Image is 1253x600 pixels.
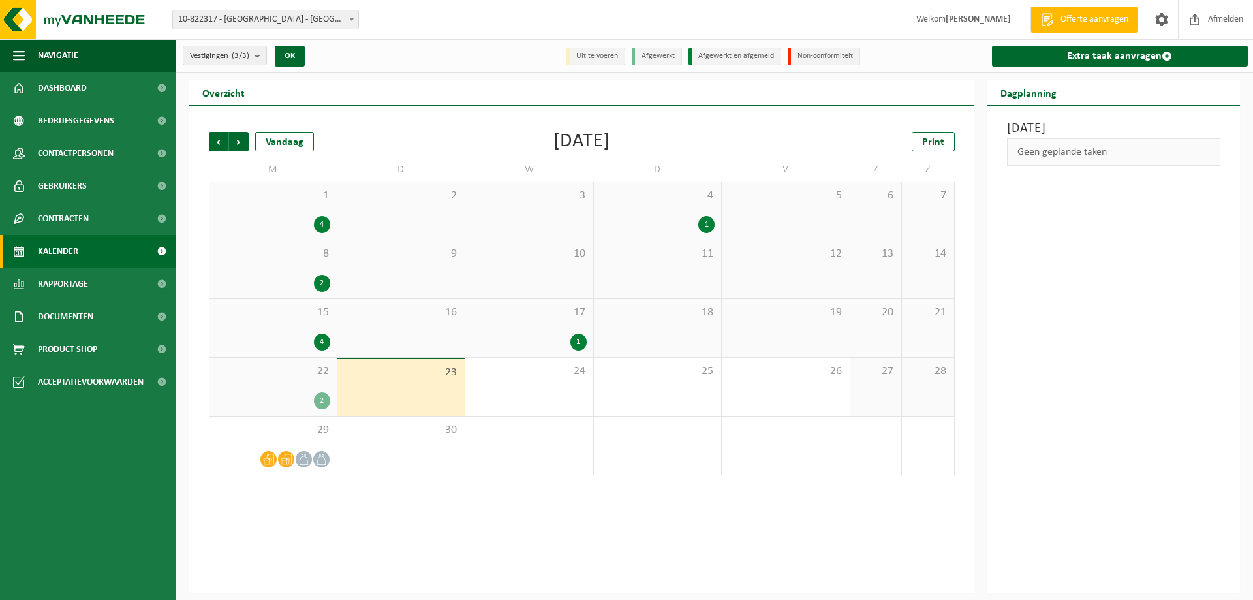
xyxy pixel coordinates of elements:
div: Geen geplande taken [1007,138,1221,166]
span: 13 [857,247,895,261]
span: 22 [216,364,330,379]
span: Vestigingen [190,46,249,66]
count: (3/3) [232,52,249,60]
span: 30 [344,423,459,437]
span: 20 [857,306,895,320]
span: Volgende [229,132,249,151]
span: Rapportage [38,268,88,300]
div: Vandaag [255,132,314,151]
h2: Dagplanning [987,80,1070,105]
li: Non-conformiteit [788,48,860,65]
span: 2 [344,189,459,203]
span: 26 [728,364,843,379]
td: W [465,158,594,182]
td: Z [902,158,954,182]
span: Bedrijfsgegevens [38,104,114,137]
span: 12 [728,247,843,261]
span: Acceptatievoorwaarden [38,366,144,398]
td: D [337,158,466,182]
div: 2 [314,392,330,409]
div: 4 [314,216,330,233]
span: 10 [472,247,587,261]
span: 5 [728,189,843,203]
span: 14 [908,247,947,261]
span: 19 [728,306,843,320]
span: 11 [600,247,715,261]
div: 4 [314,334,330,351]
span: 24 [472,364,587,379]
span: 27 [857,364,895,379]
span: 21 [908,306,947,320]
span: Dashboard [38,72,87,104]
span: 15 [216,306,330,320]
a: Offerte aanvragen [1030,7,1138,33]
span: 3 [472,189,587,203]
span: Contactpersonen [38,137,114,170]
a: Extra taak aanvragen [992,46,1248,67]
span: 10-822317 - HUIS VALLAEY - LICHTERVELDE [173,10,358,29]
span: Contracten [38,202,89,235]
span: Vorige [209,132,228,151]
span: 6 [857,189,895,203]
span: 10-822317 - HUIS VALLAEY - LICHTERVELDE [172,10,359,29]
strong: [PERSON_NAME] [946,14,1011,24]
td: V [722,158,850,182]
td: Z [850,158,903,182]
span: 28 [908,364,947,379]
div: [DATE] [553,132,610,151]
span: Navigatie [38,39,78,72]
span: Documenten [38,300,93,333]
span: Gebruikers [38,170,87,202]
h3: [DATE] [1007,119,1221,138]
span: 23 [344,366,459,380]
span: 16 [344,306,459,320]
span: Kalender [38,235,78,268]
div: 2 [314,275,330,292]
td: M [209,158,337,182]
h2: Overzicht [189,80,258,105]
span: 18 [600,306,715,320]
div: 1 [698,216,715,233]
div: 1 [570,334,587,351]
span: Offerte aanvragen [1057,13,1132,26]
span: 9 [344,247,459,261]
span: 1 [216,189,330,203]
li: Afgewerkt [632,48,682,65]
span: 17 [472,306,587,320]
li: Uit te voeren [566,48,625,65]
span: 25 [600,364,715,379]
button: Vestigingen(3/3) [183,46,267,65]
span: 4 [600,189,715,203]
span: 7 [908,189,947,203]
span: Print [922,137,944,148]
span: 29 [216,423,330,437]
td: D [594,158,722,182]
li: Afgewerkt en afgemeld [688,48,781,65]
span: Product Shop [38,333,97,366]
button: OK [275,46,305,67]
a: Print [912,132,955,151]
span: 8 [216,247,330,261]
